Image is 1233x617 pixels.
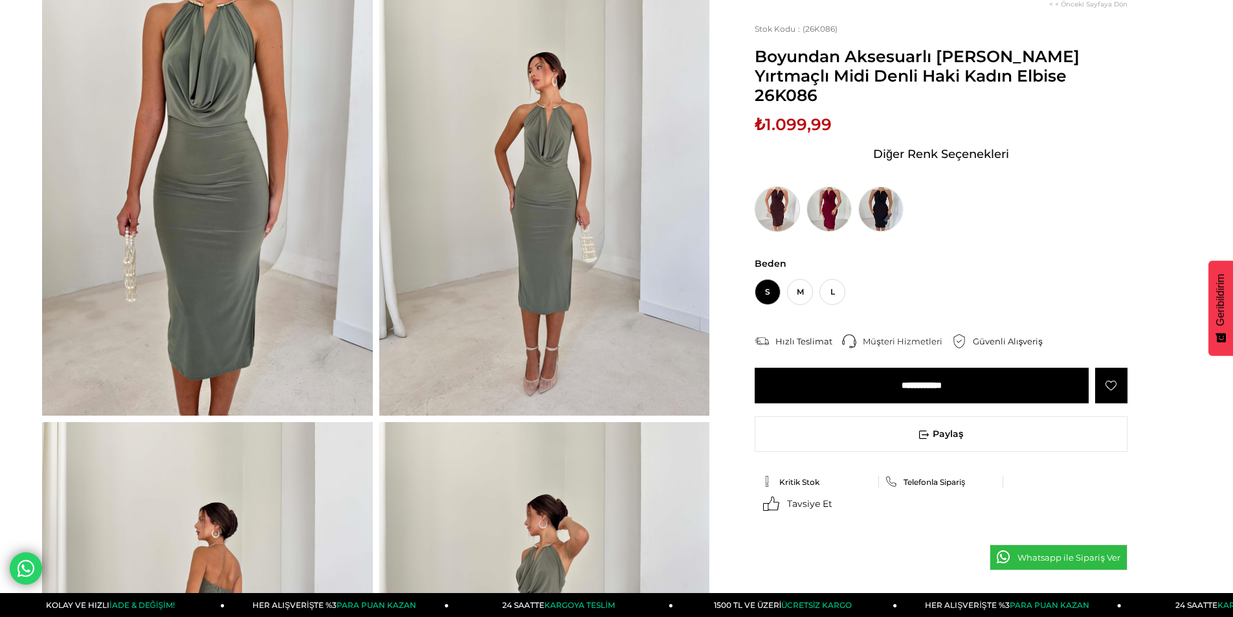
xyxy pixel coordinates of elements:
[755,24,803,34] span: Stok Kodu
[1095,368,1127,403] a: Favorilere Ekle
[755,334,769,348] img: shipping.png
[544,600,614,610] span: KARGOYA TESLİM
[897,593,1121,617] a: HER ALIŞVERİŞTE %3PARA PUAN KAZAN
[781,600,852,610] span: ÜCRETSİZ KARGO
[990,544,1127,570] a: Whatsapp ile Sipariş Ver
[755,279,781,305] span: S
[842,334,856,348] img: call-center.png
[1010,600,1089,610] span: PARA PUAN KAZAN
[1,593,225,617] a: KOLAY VE HIZLIİADE & DEĞİŞİM!
[863,335,952,347] div: Müşteri Hizmetleri
[225,593,449,617] a: HER ALIŞVERİŞTE %3PARA PUAN KAZAN
[673,593,897,617] a: 1500 TL VE ÜZERİÜCRETSİZ KARGO
[1208,261,1233,356] button: Geribildirim - Show survey
[819,279,845,305] span: L
[109,600,174,610] span: İADE & DEĞİŞİM!
[755,258,1127,269] span: Beden
[904,477,965,487] span: Telefonla Sipariş
[787,279,813,305] span: M
[755,115,832,134] span: ₺1.099,99
[779,477,819,487] span: Kritik Stok
[873,144,1009,164] span: Diğer Renk Seçenekleri
[761,476,872,488] a: Kritik Stok
[449,593,673,617] a: 24 SAATTEKARGOYA TESLİM
[337,600,416,610] span: PARA PUAN KAZAN
[806,186,852,232] img: Boyundan Aksesuarlı Yandan Yırtmaçlı Midi Denli Bordo Kadın Elbise 26K086
[787,498,832,510] span: Tavsiye Et
[755,186,800,232] img: Boyundan Aksesuarlı Yandan Yırtmaçlı Midi Denli Kahve Kadın Elbise 26K086
[775,335,842,347] div: Hızlı Teslimat
[973,335,1052,347] div: Güvenli Alışveriş
[952,334,966,348] img: security.png
[755,417,1127,451] span: Paylaş
[858,186,904,232] img: Boyundan Aksesuarlı Yandan Yırtmaçlı Midi Denli Siyah Kadın Elbise 26K086
[755,47,1127,105] span: Boyundan Aksesuarlı [PERSON_NAME] Yırtmaçlı Midi Denli Haki Kadın Elbise 26K086
[1215,274,1227,326] span: Geribildirim
[885,476,997,488] a: Telefonla Sipariş
[755,24,838,34] span: (26K086)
